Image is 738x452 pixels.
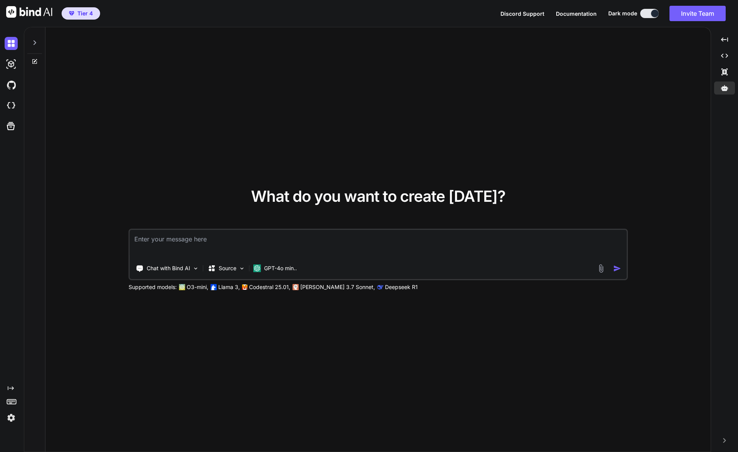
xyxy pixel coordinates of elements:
img: githubDark [5,78,18,91]
img: Pick Models [239,265,245,272]
img: darkAi-studio [5,58,18,71]
button: Invite Team [669,6,726,21]
span: What do you want to create [DATE]? [251,187,505,206]
span: Tier 4 [77,10,93,17]
span: Documentation [556,10,597,17]
p: Chat with Bind AI [147,264,190,272]
img: cloudideIcon [5,99,18,112]
img: icon [613,264,621,273]
img: premium [69,11,74,16]
p: Supported models: [129,283,177,291]
p: Source [219,264,236,272]
p: O3-mini, [187,283,208,291]
img: claude [293,284,299,290]
img: Bind AI [6,6,52,18]
img: darkChat [5,37,18,50]
img: Mistral-AI [242,284,248,290]
p: Llama 3, [218,283,240,291]
button: Discord Support [500,10,544,18]
p: Codestral 25.01, [249,283,290,291]
span: Dark mode [608,10,637,17]
img: GPT-4o mini [253,264,261,272]
button: Documentation [556,10,597,18]
img: Pick Tools [192,265,199,272]
img: GPT-4 [179,284,185,290]
p: Deepseek R1 [385,283,418,291]
span: Discord Support [500,10,544,17]
img: settings [5,411,18,424]
p: GPT-4o min.. [264,264,297,272]
img: claude [377,284,383,290]
p: [PERSON_NAME] 3.7 Sonnet, [300,283,375,291]
img: attachment [596,264,605,273]
button: premiumTier 4 [62,7,100,20]
img: Llama2 [211,284,217,290]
